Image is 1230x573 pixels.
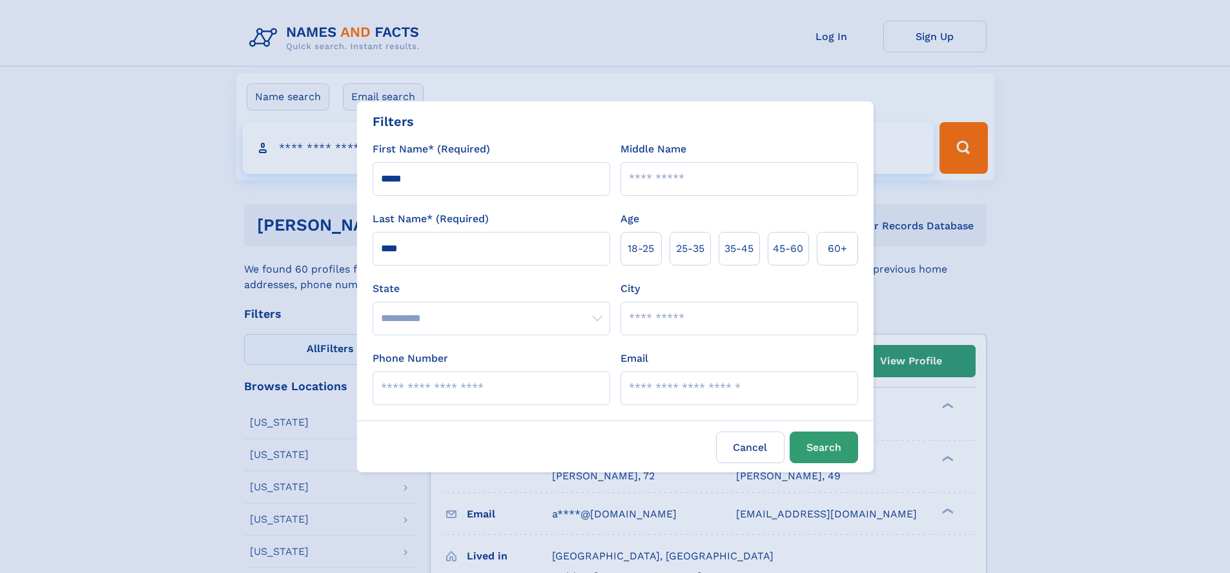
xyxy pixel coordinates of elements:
label: State [373,281,610,297]
label: City [620,281,640,297]
label: Middle Name [620,141,686,157]
label: Cancel [716,432,784,463]
label: Age [620,211,639,227]
span: 45‑60 [773,241,803,256]
label: Last Name* (Required) [373,211,489,227]
span: 18‑25 [628,241,654,256]
button: Search [790,432,858,463]
span: 25‑35 [676,241,704,256]
div: Filters [373,112,414,131]
span: 35‑45 [724,241,753,256]
label: First Name* (Required) [373,141,490,157]
label: Email [620,351,648,366]
span: 60+ [828,241,847,256]
label: Phone Number [373,351,448,366]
